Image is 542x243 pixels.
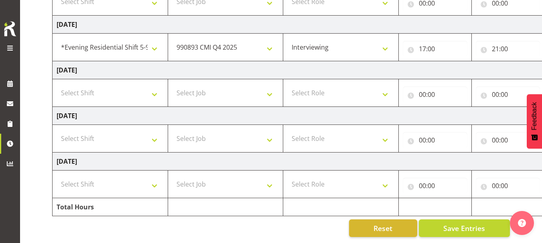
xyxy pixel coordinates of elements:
input: Click to select... [476,86,540,102]
span: Reset [374,223,392,233]
input: Click to select... [403,86,467,102]
button: Reset [349,219,417,237]
input: Click to select... [476,178,540,194]
img: Rosterit icon logo [2,20,18,38]
span: Save Entries [443,223,485,233]
td: Total Hours [53,198,168,216]
input: Click to select... [476,41,540,57]
input: Click to select... [403,41,467,57]
img: help-xxl-2.png [518,219,526,227]
input: Click to select... [403,132,467,148]
button: Feedback - Show survey [527,94,542,149]
input: Click to select... [476,132,540,148]
input: Click to select... [403,178,467,194]
button: Save Entries [419,219,510,237]
span: Feedback [531,102,538,130]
